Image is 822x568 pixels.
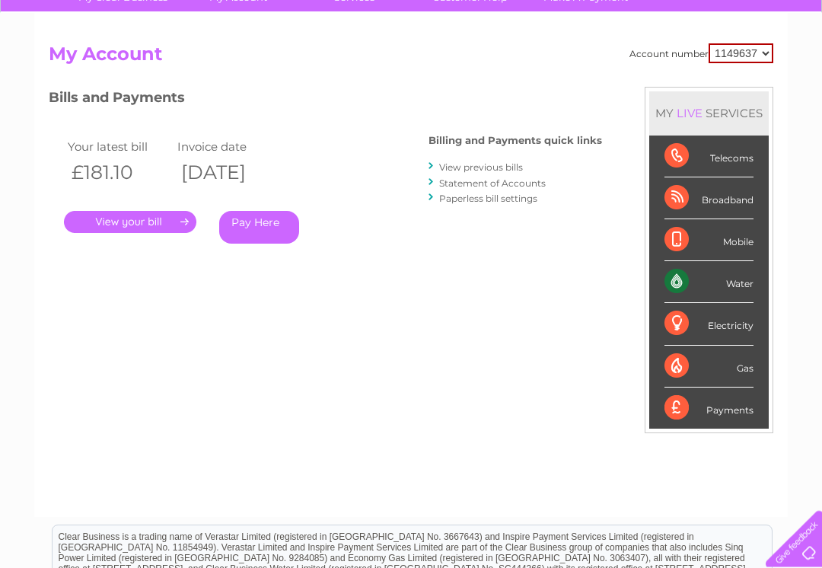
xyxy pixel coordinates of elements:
[49,44,773,73] h2: My Account
[535,8,640,27] a: 0333 014 3131
[664,220,753,262] div: Mobile
[635,65,680,76] a: Telecoms
[592,65,626,76] a: Energy
[64,137,174,158] td: Your latest bill
[664,262,753,304] div: Water
[174,137,283,158] td: Invoice date
[674,107,706,121] div: LIVE
[664,304,753,346] div: Electricity
[439,193,537,205] a: Paperless bill settings
[664,346,753,388] div: Gas
[772,65,808,76] a: Log out
[664,388,753,429] div: Payments
[174,158,283,189] th: [DATE]
[53,8,772,74] div: Clear Business is a trading name of Verastar Limited (registered in [GEOGRAPHIC_DATA] No. 3667643...
[664,178,753,220] div: Broadband
[690,65,712,76] a: Blog
[664,136,753,178] div: Telecoms
[649,92,769,136] div: MY SERVICES
[629,44,773,64] div: Account number
[219,212,299,244] a: Pay Here
[439,162,523,174] a: View previous bills
[49,88,602,114] h3: Bills and Payments
[721,65,758,76] a: Contact
[64,158,174,189] th: £181.10
[554,65,583,76] a: Water
[439,178,546,190] a: Statement of Accounts
[429,136,602,147] h4: Billing and Payments quick links
[29,40,107,86] img: logo.png
[64,212,196,234] a: .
